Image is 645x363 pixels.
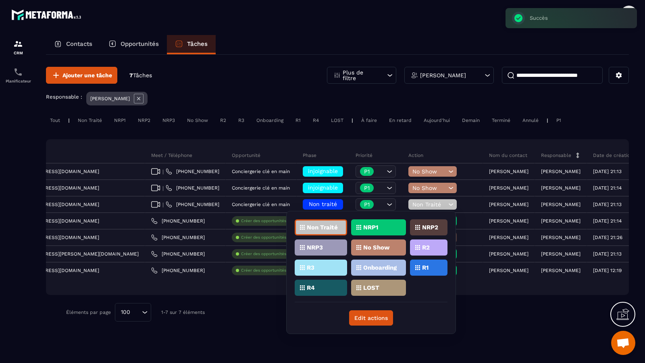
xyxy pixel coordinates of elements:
p: Éléments par page [66,309,111,315]
span: Non traité [309,201,337,207]
p: NRP2 [422,225,438,230]
img: formation [13,39,23,49]
p: Contacts [66,40,92,47]
p: [PERSON_NAME] [541,235,580,240]
p: | [352,118,353,123]
div: No Show [183,115,212,125]
div: NRP3 [158,115,179,125]
button: Edit actions [349,310,393,326]
p: [PERSON_NAME] [489,169,528,174]
span: | [162,169,164,175]
p: [PERSON_NAME] [541,185,580,191]
div: Ouvrir le chat [611,331,635,355]
a: [PHONE_NUMBER] [151,251,205,257]
div: À faire [357,115,381,125]
img: scheduler [13,67,23,77]
p: Conciergerie clé en main [232,202,290,207]
p: Nom du contact [489,152,527,159]
p: [PERSON_NAME] [90,96,130,101]
p: 1-7 sur 7 éléments [161,309,205,315]
p: No Show [363,245,390,250]
span: Ajouter une tâche [62,71,112,79]
div: LOST [327,115,347,125]
div: Tout [46,115,64,125]
a: Opportunités [100,35,167,54]
div: Terminé [488,115,514,125]
div: Annulé [518,115,543,125]
p: [PERSON_NAME] [489,202,528,207]
input: Search for option [133,308,140,317]
p: R3 [307,265,314,270]
div: R1 [291,115,305,125]
div: P1 [552,115,565,125]
div: Demain [458,115,484,125]
p: Opportunités [121,40,159,47]
div: Onboarding [252,115,287,125]
p: [PERSON_NAME] [420,72,466,78]
a: [PHONE_NUMBER] [151,267,205,274]
p: [PERSON_NAME] [541,169,580,174]
span: injoignable [308,184,338,191]
p: [PERSON_NAME] [489,185,528,191]
p: Opportunité [232,152,260,159]
p: P1 [364,185,370,191]
p: [PERSON_NAME] [489,251,528,257]
div: En retard [385,115,416,125]
div: NRP2 [134,115,154,125]
p: [PERSON_NAME] [541,218,580,224]
img: logo [11,7,84,22]
p: Priorité [356,152,372,159]
span: No Show [412,168,446,175]
div: Non Traité [74,115,106,125]
div: R2 [216,115,230,125]
p: [DATE] 21:14 [593,185,622,191]
div: R3 [234,115,248,125]
p: [PERSON_NAME] [541,202,580,207]
a: formationformationCRM [2,33,34,61]
p: | [68,118,70,123]
p: [PERSON_NAME] [489,218,528,224]
p: P1 [364,202,370,207]
p: [PERSON_NAME] [489,235,528,240]
span: 100 [118,308,133,317]
p: NRP1 [363,225,378,230]
p: LOST [363,285,379,291]
div: R4 [309,115,323,125]
span: | [162,185,164,191]
p: Conciergerie clé en main [232,185,290,191]
p: [DATE] 21:14 [593,218,622,224]
p: Date de création [593,152,633,159]
p: Créer des opportunités [241,235,286,240]
a: [PHONE_NUMBER] [166,185,219,191]
p: Action [408,152,423,159]
a: Contacts [46,35,100,54]
button: Ajouter une tâche [46,67,117,84]
a: [PHONE_NUMBER] [151,234,205,241]
p: R1 [422,265,429,270]
span: Tâches [133,72,152,78]
p: Onboarding [363,265,397,270]
p: [DATE] 21:13 [593,169,622,174]
p: Phase [303,152,316,159]
span: No Show [412,185,446,191]
p: Non Traité [307,225,338,230]
span: | [162,202,164,208]
a: Tâches [167,35,216,54]
p: R4 [307,285,315,291]
p: Créer des opportunités [241,251,286,257]
p: NRP3 [307,245,323,250]
a: [PHONE_NUMBER] [151,218,205,224]
p: Créer des opportunités [241,268,286,273]
p: [DATE] 12:19 [593,268,622,273]
p: [PERSON_NAME] [541,268,580,273]
p: Créer des opportunités [241,218,286,224]
p: Tâches [187,40,208,47]
a: [PHONE_NUMBER] [166,201,219,208]
p: Plus de filtre [343,70,378,81]
p: Responsable : [46,94,82,100]
p: [PERSON_NAME] [541,251,580,257]
p: | [547,118,548,123]
a: schedulerschedulerPlanificateur [2,61,34,89]
p: [PERSON_NAME] [489,268,528,273]
a: [PHONE_NUMBER] [166,168,219,175]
